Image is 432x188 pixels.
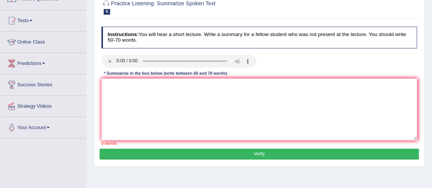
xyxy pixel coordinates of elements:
a: Predictions [0,53,86,72]
div: * Summarize in the box below (write between 50 and 70 words) [101,71,230,77]
button: Verify [100,149,418,159]
b: Instructions: [107,32,138,37]
h4: You will hear a short lecture. Write a summary for a fellow student who was not present at the le... [101,27,417,48]
div: 0 words [101,140,417,146]
span: 6 [104,9,110,15]
a: Success Stories [0,74,86,93]
a: Your Account [0,117,86,136]
a: Online Class [0,32,86,50]
a: Strategy Videos [0,96,86,114]
a: Tests [0,10,86,29]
